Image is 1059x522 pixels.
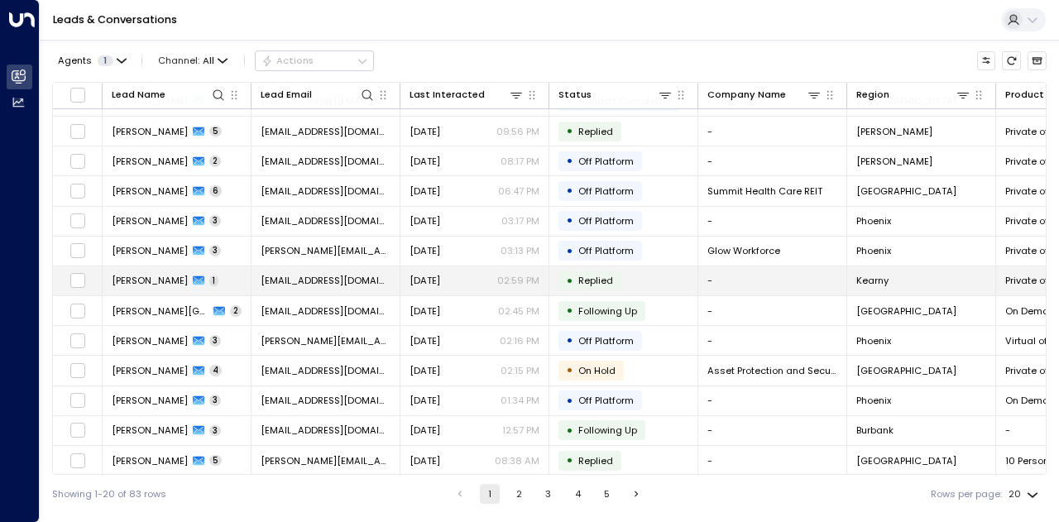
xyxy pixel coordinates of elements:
[112,364,188,377] span: Michael Staff
[856,454,956,467] span: San Francisco
[707,244,780,257] span: Glow Workforce
[856,364,956,377] span: Honolulu
[707,87,786,103] div: Company Name
[261,364,391,377] span: mstaff@asset-security-pro.com
[578,125,613,138] span: Replied
[69,362,86,379] span: Toggle select row
[112,184,188,198] span: Tina Maroutian
[707,87,822,103] div: Company Name
[856,304,956,318] span: Westlake Village
[69,153,86,170] span: Toggle select row
[539,484,558,504] button: Go to page 3
[112,274,188,287] span: Rayan Habbab
[98,55,113,66] span: 1
[698,117,847,146] td: -
[856,244,891,257] span: Phoenix
[53,12,177,26] a: Leads & Conversations
[255,50,374,70] div: Button group with a nested menu
[261,184,391,198] span: tmaroutian@summithealthcarereit.com
[597,484,617,504] button: Go to page 5
[698,446,847,475] td: -
[112,87,226,103] div: Lead Name
[578,424,637,437] span: Following Up
[496,125,539,138] p: 09:56 PM
[209,365,222,376] span: 4
[261,304,391,318] span: rkelmsouthworth@gmail.com
[69,272,86,289] span: Toggle select row
[568,484,587,504] button: Go to page 4
[1009,484,1042,505] div: 20
[410,334,440,347] span: Yesterday
[410,184,440,198] span: Yesterday
[112,304,208,318] span: Rachael Kelm-Southworth
[112,244,188,257] span: Christina Turner
[261,244,391,257] span: c.turner@glowworkforce.com
[566,209,573,232] div: •
[856,87,889,103] div: Region
[209,335,221,347] span: 3
[856,394,891,407] span: Phoenix
[261,155,391,168] span: hpneverett@gmail.com
[209,455,222,467] span: 5
[410,274,440,287] span: Yesterday
[558,87,592,103] div: Status
[261,394,391,407] span: aishaishaq2245@gmail.com
[578,364,616,377] span: On Hold
[69,123,86,140] span: Toggle select row
[707,184,822,198] span: Summit Health Care REIT
[52,487,166,501] div: Showing 1-20 of 83 rows
[698,207,847,236] td: -
[501,394,539,407] p: 01:34 PM
[578,214,634,227] span: Off Platform
[58,56,92,65] span: Agents
[501,364,539,377] p: 02:15 PM
[500,334,539,347] p: 02:16 PM
[856,424,894,437] span: Burbank
[495,454,539,467] p: 08:38 AM
[69,422,86,438] span: Toggle select row
[566,449,573,472] div: •
[209,245,221,256] span: 3
[112,424,188,437] span: Holly Schneider
[509,484,529,504] button: Go to page 2
[578,334,634,347] span: Off Platform
[112,125,188,138] span: Kuniko Phillips
[261,274,391,287] span: rayan+1@getuniti.com
[69,392,86,409] span: Toggle select row
[255,50,374,70] button: Actions
[497,274,539,287] p: 02:59 PM
[203,55,214,66] span: All
[698,296,847,325] td: -
[578,274,613,287] span: Replied
[69,303,86,319] span: Toggle select row
[856,184,956,198] span: Mission Viejo
[410,364,440,377] span: Yesterday
[153,51,233,69] button: Channel:All
[707,364,837,377] span: Asset Protection and Security Services L.P.
[566,299,573,322] div: •
[578,454,613,467] span: Replied
[261,424,391,437] span: hroze88@gmail.com
[69,242,86,259] span: Toggle select row
[230,305,242,317] span: 2
[69,183,86,199] span: Toggle select row
[501,214,539,227] p: 03:17 PM
[261,125,391,138] span: kdbizgroup@gmail.com
[578,184,634,198] span: Off Platform
[566,150,573,172] div: •
[209,215,221,227] span: 3
[578,394,634,407] span: Off Platform
[501,244,539,257] p: 03:13 PM
[410,87,485,103] div: Last Interacted
[498,184,539,198] p: 06:47 PM
[1002,51,1021,70] span: Refresh
[558,87,673,103] div: Status
[698,146,847,175] td: -
[856,155,932,168] span: Allen
[578,304,637,318] span: Following Up
[856,125,932,138] span: Henderson
[480,484,500,504] button: page 1
[410,125,440,138] span: Yesterday
[578,155,634,168] span: Off Platform
[856,274,889,287] span: Kearny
